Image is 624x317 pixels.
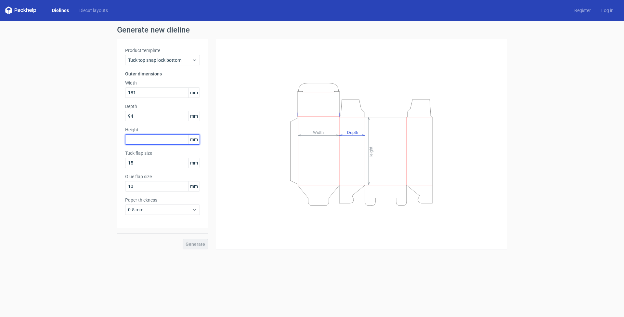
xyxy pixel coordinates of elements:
tspan: Width [313,130,324,135]
a: Register [569,7,596,14]
span: mm [188,111,200,121]
label: Glue flap size [125,173,200,180]
h1: Generate new dieline [117,26,507,34]
span: mm [188,88,200,98]
label: Tuck flap size [125,150,200,156]
span: mm [188,158,200,168]
span: Tuck top snap lock bottom [128,57,192,63]
a: Log in [596,7,619,14]
a: Dielines [47,7,74,14]
h3: Outer dimensions [125,71,200,77]
label: Product template [125,47,200,54]
span: mm [188,135,200,144]
tspan: Height [369,146,373,158]
a: Diecut layouts [74,7,113,14]
tspan: Depth [347,130,358,135]
label: Width [125,80,200,86]
label: Height [125,126,200,133]
span: mm [188,181,200,191]
span: 0.5 mm [128,206,192,213]
label: Depth [125,103,200,110]
label: Paper thickness [125,197,200,203]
